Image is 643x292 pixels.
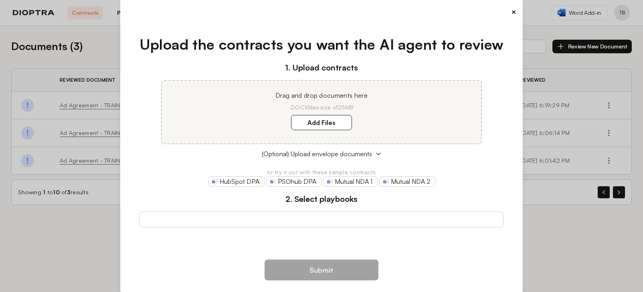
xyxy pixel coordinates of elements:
a: Mutual NDA 2 [379,176,435,187]
h1: Upload the contracts you want the AI agent to review [140,34,504,55]
button: × [511,6,516,18]
h3: 2. Select playbooks [140,193,504,205]
p: or try it out with these sample contracts [140,168,504,176]
p: .DOCX Max size of 25MB [172,103,471,111]
span: (Optional) Upload envelope documents [262,149,372,159]
a: HubSpot DPA [208,176,265,187]
p: Drag and drop documents here [172,91,471,100]
button: (Optional) Upload envelope documents [140,149,504,159]
a: Mutual NDA 1 [323,176,378,187]
a: PSOhub DPA [266,176,321,187]
h3: 1. Upload contracts [140,62,504,74]
label: Add Files [291,115,352,130]
button: Submit [265,260,378,280]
